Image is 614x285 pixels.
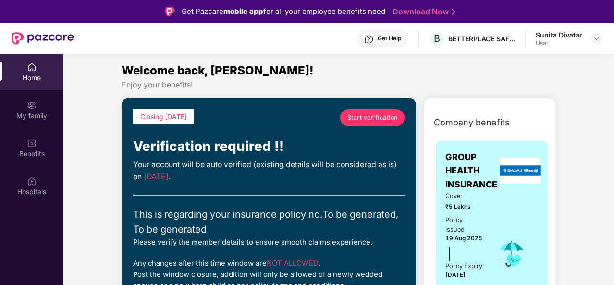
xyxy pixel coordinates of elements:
img: svg+xml;base64,PHN2ZyB3aWR0aD0iMjAiIGhlaWdodD0iMjAiIHZpZXdCb3g9IjAgMCAyMCAyMCIgZmlsbD0ibm9uZSIgeG... [27,100,37,110]
span: Company benefits [434,116,510,129]
span: Welcome back, [PERSON_NAME]! [122,63,314,77]
span: Cover [445,191,482,201]
img: Logo [165,7,175,16]
img: insurerLogo [500,158,541,184]
img: svg+xml;base64,PHN2ZyBpZD0iRHJvcGRvd24tMzJ4MzIiIHhtbG5zPSJodHRwOi8vd3d3LnczLm9yZy8yMDAwL3N2ZyIgd2... [593,35,601,42]
span: Closing [DATE] [140,113,187,121]
div: This is regarding your insurance policy no. To be generated, To be generated [133,207,405,237]
div: Get Pazcare for all your employee benefits need [182,6,385,17]
span: 19 Aug 2025 [445,235,482,242]
img: svg+xml;base64,PHN2ZyBpZD0iSG9zcGl0YWxzIiB4bWxucz0iaHR0cDovL3d3dy53My5vcmcvMjAwMC9zdmciIHdpZHRoPS... [27,176,37,186]
span: NOT ALLOWED [267,259,319,268]
div: Get Help [378,35,401,42]
span: Start verification [347,113,398,122]
span: ₹5 Lakhs [445,202,482,211]
img: svg+xml;base64,PHN2ZyBpZD0iSG9tZSIgeG1sbnM9Imh0dHA6Ly93d3cudzMub3JnLzIwMDAvc3ZnIiB3aWR0aD0iMjAiIG... [27,62,37,72]
div: Policy Expiry [445,261,482,271]
img: svg+xml;base64,PHN2ZyBpZD0iSGVscC0zMngzMiIgeG1sbnM9Imh0dHA6Ly93d3cudzMub3JnLzIwMDAvc3ZnIiB3aWR0aD... [364,35,374,44]
div: Enjoy your benefits! [122,80,556,90]
img: New Pazcare Logo [12,32,74,45]
div: Sunita Divatar [536,30,582,39]
img: svg+xml;base64,PHN2ZyBpZD0iQmVuZWZpdHMiIHhtbG5zPSJodHRwOi8vd3d3LnczLm9yZy8yMDAwL3N2ZyIgd2lkdGg9Ij... [27,138,37,148]
div: Your account will be auto verified (existing details will be considered as is) on . [133,159,405,183]
span: [DATE] [144,172,169,181]
a: Download Now [393,7,453,17]
div: Please verify the member details to ensure smooth claims experience. [133,237,405,248]
div: User [536,39,582,47]
div: Policy issued [445,215,482,235]
span: B [434,33,440,44]
strong: mobile app [223,7,263,16]
img: Stroke [452,7,455,17]
a: Start verification [340,109,405,126]
span: [DATE] [445,272,466,278]
div: BETTERPLACE SAFETY SOLUTIONS PRIVATE LIMITED [448,34,516,43]
img: icon [496,238,527,270]
div: Verification required !! [133,136,405,157]
span: GROUP HEALTH INSURANCE [445,150,497,191]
